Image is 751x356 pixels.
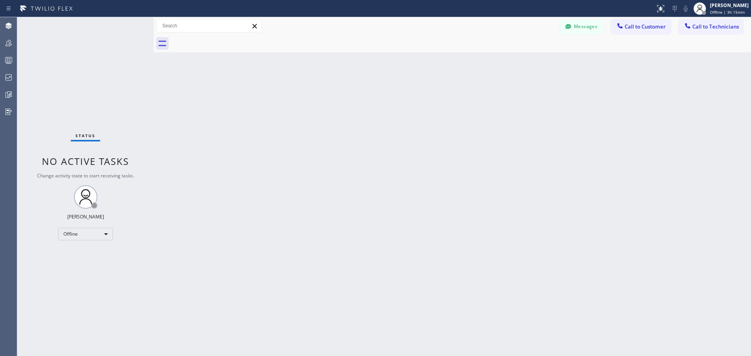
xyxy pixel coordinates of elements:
[611,19,671,34] button: Call to Customer
[156,20,261,32] input: Search
[680,3,691,14] button: Mute
[58,228,113,240] div: Offline
[692,23,739,30] span: Call to Technicians
[710,9,745,15] span: Offline | 3h 15min
[75,133,95,138] span: Status
[67,213,104,220] div: [PERSON_NAME]
[710,2,749,9] div: [PERSON_NAME]
[560,19,603,34] button: Messages
[625,23,666,30] span: Call to Customer
[679,19,743,34] button: Call to Technicians
[42,155,129,168] span: No active tasks
[37,172,134,179] span: Change activity state to start receiving tasks.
